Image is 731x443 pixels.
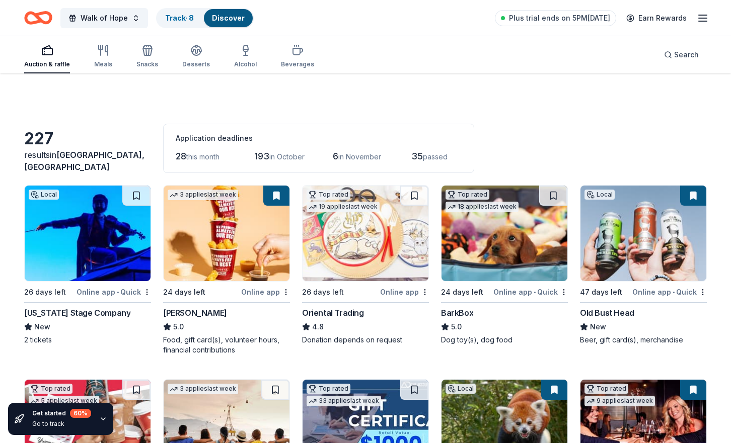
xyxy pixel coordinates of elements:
[442,186,567,281] img: Image for BarkBox
[441,286,483,298] div: 24 days left
[241,286,290,298] div: Online app
[234,60,257,68] div: Alcohol
[446,202,519,212] div: 18 applies last week
[584,384,628,394] div: Top rated
[338,152,381,161] span: in November
[164,186,289,281] img: Image for Sheetz
[307,384,350,394] div: Top rated
[29,190,59,200] div: Local
[441,335,568,345] div: Dog toy(s), dog food
[307,396,381,406] div: 33 applies last week
[312,321,324,333] span: 4.8
[380,286,429,298] div: Online app
[94,40,112,73] button: Meals
[176,151,186,161] span: 28
[302,307,364,319] div: Oriental Trading
[493,286,568,298] div: Online app Quick
[173,321,184,333] span: 5.0
[534,288,536,296] span: •
[446,190,489,200] div: Top rated
[584,396,655,406] div: 9 applies last week
[212,14,245,22] a: Discover
[24,40,70,73] button: Auction & raffle
[163,307,227,319] div: [PERSON_NAME]
[81,12,128,24] span: Walk of Hope
[24,60,70,68] div: Auction & raffle
[168,384,238,394] div: 3 applies last week
[24,307,130,319] div: [US_STATE] Stage Company
[24,6,52,30] a: Home
[590,321,606,333] span: New
[307,190,350,200] div: Top rated
[307,202,380,212] div: 19 applies last week
[620,9,693,27] a: Earn Rewards
[163,335,290,355] div: Food, gift card(s), volunteer hours, financial contributions
[24,185,151,345] a: Image for Virginia Stage CompanyLocal26 days leftOnline app•Quick[US_STATE] Stage CompanyNew2 tic...
[168,190,238,200] div: 3 applies last week
[117,288,119,296] span: •
[163,185,290,355] a: Image for Sheetz3 applieslast week24 days leftOnline app[PERSON_NAME]5.0Food, gift card(s), volun...
[302,335,429,345] div: Donation depends on request
[94,60,112,68] div: Meals
[24,149,151,173] div: results
[584,190,615,200] div: Local
[70,409,91,418] div: 60 %
[163,286,205,298] div: 24 days left
[182,60,210,68] div: Desserts
[495,10,616,26] a: Plus trial ends on 5PM[DATE]
[32,409,91,418] div: Get started
[234,40,257,73] button: Alcohol
[136,60,158,68] div: Snacks
[24,150,144,172] span: in
[24,150,144,172] span: [GEOGRAPHIC_DATA], [GEOGRAPHIC_DATA]
[580,286,622,298] div: 47 days left
[580,185,707,345] a: Image for Old Bust HeadLocal47 days leftOnline app•QuickOld Bust HeadNewBeer, gift card(s), merch...
[446,384,476,394] div: Local
[24,129,151,149] div: 227
[451,321,462,333] span: 5.0
[333,151,338,161] span: 6
[509,12,610,24] span: Plus trial ends on 5PM[DATE]
[302,185,429,345] a: Image for Oriental TradingTop rated19 applieslast week26 days leftOnline appOriental Trading4.8Do...
[136,40,158,73] button: Snacks
[674,49,699,61] span: Search
[303,186,428,281] img: Image for Oriental Trading
[281,60,314,68] div: Beverages
[182,40,210,73] button: Desserts
[32,420,91,428] div: Go to track
[269,152,305,161] span: in October
[156,8,254,28] button: Track· 8Discover
[441,185,568,345] a: Image for BarkBoxTop rated18 applieslast week24 days leftOnline app•QuickBarkBox5.0Dog toy(s), do...
[254,151,269,161] span: 193
[441,307,473,319] div: BarkBox
[580,186,706,281] img: Image for Old Bust Head
[34,321,50,333] span: New
[423,152,448,161] span: passed
[411,151,423,161] span: 35
[673,288,675,296] span: •
[580,335,707,345] div: Beer, gift card(s), merchandise
[29,384,72,394] div: Top rated
[656,45,707,65] button: Search
[281,40,314,73] button: Beverages
[60,8,148,28] button: Walk of Hope
[24,286,66,298] div: 26 days left
[186,152,220,161] span: this month
[632,286,707,298] div: Online app Quick
[25,186,151,281] img: Image for Virginia Stage Company
[165,14,194,22] a: Track· 8
[302,286,344,298] div: 26 days left
[77,286,151,298] div: Online app Quick
[24,335,151,345] div: 2 tickets
[176,132,462,144] div: Application deadlines
[580,307,634,319] div: Old Bust Head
